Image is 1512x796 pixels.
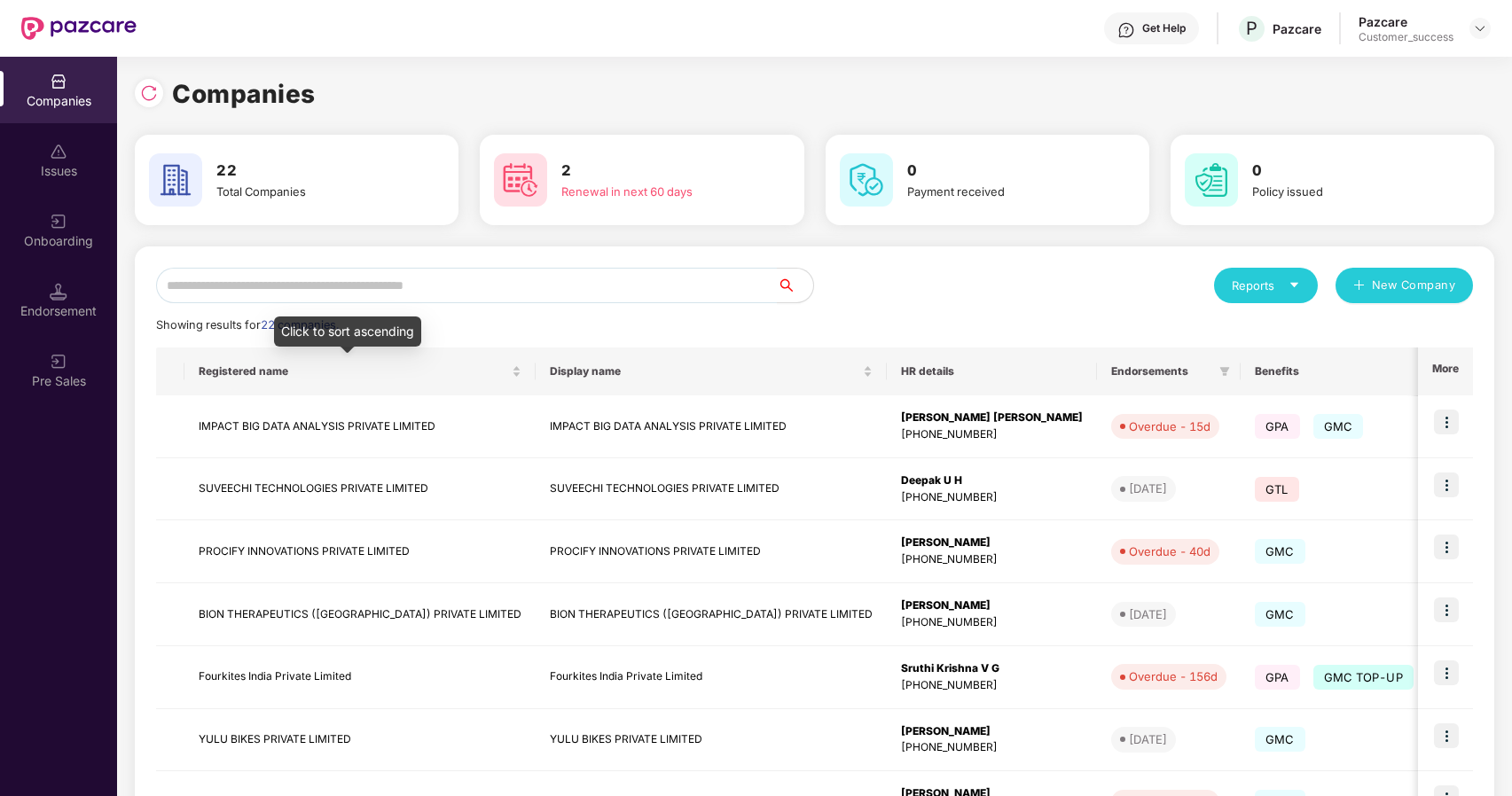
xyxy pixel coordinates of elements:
[1255,665,1300,690] span: GPA
[777,278,813,293] span: search
[1142,21,1186,35] div: Get Help
[887,347,1097,395] th: HR details
[1273,20,1321,37] div: Pazcare
[536,583,887,646] td: BION THERAPEUTICS ([GEOGRAPHIC_DATA]) PRIVATE LIMITED
[901,551,1083,568] div: [PHONE_NUMBER]
[50,143,67,160] img: svg+xml;base64,PHN2ZyBpZD0iSXNzdWVzX2Rpc2FibGVkIiB4bWxucz0iaHR0cDovL3d3dy53My5vcmcvMjAwMC9zdmciIH...
[50,213,67,230] img: svg+xml;base64,PHN2ZyB3aWR0aD0iMjAiIGhlaWdodD0iMjAiIHZpZXdCb3g9IjAgMCAyMCAyMCIgZmlsbD0ibm9uZSIgeG...
[50,283,67,300] img: svg+xml;base64,PHN2ZyB3aWR0aD0iMTQuNSIgaGVpZ2h0PSIxNC41IiB2aWV3Qm94PSIwIDAgMTYgMTYiIGZpbGw9Im5vbm...
[901,489,1083,506] div: [PHONE_NUMBER]
[184,458,536,521] td: SUVEECHI TECHNOLOGIES PRIVATE LIMITED
[1418,347,1473,395] th: More
[536,709,887,772] td: YULU BIKES PRIVATE LIMITED
[901,614,1083,631] div: [PHONE_NUMBER]
[840,153,893,207] img: svg+xml;base64,PHN2ZyB4bWxucz0iaHR0cDovL3d3dy53My5vcmcvMjAwMC9zdmciIHdpZHRoPSI2MCIgaGVpZ2h0PSI2MC...
[561,160,754,183] h3: 2
[536,395,887,458] td: IMPACT BIG DATA ANALYSIS PRIVATE LIMITED
[777,268,814,303] button: search
[901,660,1083,677] div: Sruthi Krishna V G
[1313,414,1364,439] span: GMC
[1129,730,1167,748] div: [DATE]
[21,17,137,40] img: New Pazcare Logo
[1185,153,1238,207] img: svg+xml;base64,PHN2ZyB4bWxucz0iaHR0cDovL3d3dy53My5vcmcvMjAwMC9zdmciIHdpZHRoPSI2MCIgaGVpZ2h0PSI2MC...
[494,153,547,207] img: svg+xml;base64,PHN2ZyB4bWxucz0iaHR0cDovL3d3dy53My5vcmcvMjAwMC9zdmciIHdpZHRoPSI2MCIgaGVpZ2h0PSI2MC...
[1359,13,1453,30] div: Pazcare
[184,520,536,583] td: PROCIFY INNOVATIONS PRIVATE LIMITED
[149,153,202,207] img: svg+xml;base64,PHN2ZyB4bWxucz0iaHR0cDovL3d3dy53My5vcmcvMjAwMC9zdmciIHdpZHRoPSI2MCIgaGVpZ2h0PSI2MC...
[1232,277,1300,294] div: Reports
[50,353,67,371] img: svg+xml;base64,PHN2ZyB3aWR0aD0iMjAiIGhlaWdodD0iMjAiIHZpZXdCb3g9IjAgMCAyMCAyMCIgZmlsbD0ibm9uZSIgeG...
[1434,723,1459,748] img: icon
[1359,30,1453,44] div: Customer_success
[536,347,887,395] th: Display name
[1216,361,1234,382] span: filter
[261,318,339,332] span: 22 companies.
[1434,472,1459,497] img: icon
[901,597,1083,614] div: [PERSON_NAME]
[1434,597,1459,622] img: icon
[172,74,316,113] h1: Companies
[50,73,67,90] img: svg+xml;base64,PHN2ZyBpZD0iQ29tcGFuaWVzIiB4bWxucz0iaHR0cDovL3d3dy53My5vcmcvMjAwMC9zdmciIHdpZHRoPS...
[1255,414,1300,439] span: GPA
[1473,21,1487,35] img: svg+xml;base64,PHN2ZyBpZD0iRHJvcGRvd24tMzJ4MzIiIHhtbG5zPSJodHRwOi8vd3d3LnczLm9yZy8yMDAwL3N2ZyIgd2...
[1372,277,1456,294] span: New Company
[550,364,859,378] span: Display name
[1313,665,1414,690] span: GMC TOP-UP
[1252,183,1445,200] div: Policy issued
[536,458,887,521] td: SUVEECHI TECHNOLOGIES PRIVATE LIMITED
[901,410,1083,426] div: [PERSON_NAME] [PERSON_NAME]
[901,739,1083,756] div: [PHONE_NUMBER]
[536,520,887,583] td: PROCIFY INNOVATIONS PRIVATE LIMITED
[184,709,536,772] td: YULU BIKES PRIVATE LIMITED
[1255,727,1305,752] span: GMC
[1117,21,1135,39] img: svg+xml;base64,PHN2ZyBpZD0iSGVscC0zMngzMiIgeG1sbnM9Imh0dHA6Ly93d3cudzMub3JnLzIwMDAvc3ZnIiB3aWR0aD...
[901,535,1083,551] div: [PERSON_NAME]
[1129,605,1167,623] div: [DATE]
[156,318,339,332] span: Showing results for
[1336,268,1473,303] button: plusNew Company
[907,160,1100,183] h3: 0
[1129,542,1210,560] div: Overdue - 40d
[1129,418,1210,435] div: Overdue - 15d
[1353,279,1365,293] span: plus
[561,183,754,200] div: Renewal in next 60 days
[907,183,1100,200] div: Payment received
[901,723,1083,740] div: [PERSON_NAME]
[1252,160,1445,183] h3: 0
[1255,602,1305,627] span: GMC
[199,364,508,378] span: Registered name
[1289,279,1300,291] span: caret-down
[1255,477,1299,502] span: GTL
[901,677,1083,694] div: [PHONE_NUMBER]
[1434,410,1459,434] img: icon
[1434,660,1459,685] img: icon
[1129,480,1167,497] div: [DATE]
[184,583,536,646] td: BION THERAPEUTICS ([GEOGRAPHIC_DATA]) PRIVATE LIMITED
[1255,539,1305,564] span: GMC
[1434,535,1459,559] img: icon
[184,395,536,458] td: IMPACT BIG DATA ANALYSIS PRIVATE LIMITED
[216,160,409,183] h3: 22
[901,472,1083,489] div: Deepak U H
[901,426,1083,443] div: [PHONE_NUMBER]
[536,646,887,709] td: Fourkites India Private Limited
[184,347,536,395] th: Registered name
[140,84,158,102] img: svg+xml;base64,PHN2ZyBpZD0iUmVsb2FkLTMyeDMyIiB4bWxucz0iaHR0cDovL3d3dy53My5vcmcvMjAwMC9zdmciIHdpZH...
[184,646,536,709] td: Fourkites India Private Limited
[1246,18,1257,39] span: P
[1129,667,1218,685] div: Overdue - 156d
[1219,366,1230,377] span: filter
[216,183,409,200] div: Total Companies
[1111,364,1212,378] span: Endorsements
